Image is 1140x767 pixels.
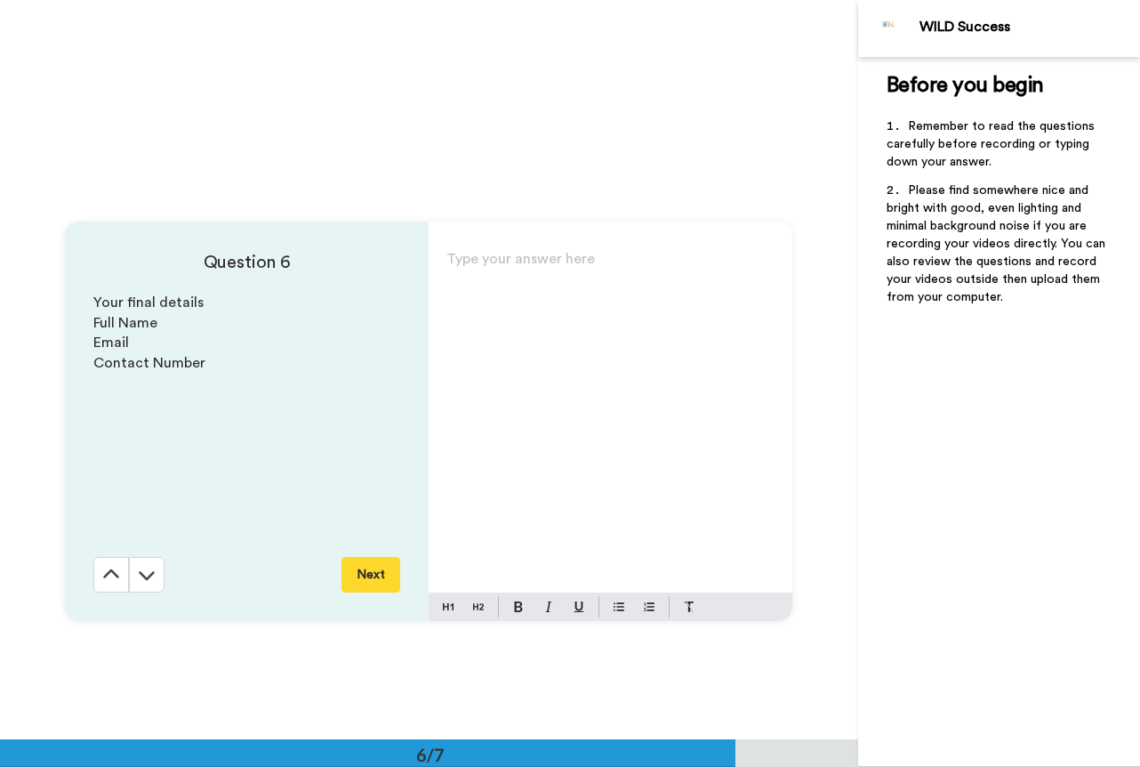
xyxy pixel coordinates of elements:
[93,295,204,310] span: Your final details
[93,316,157,330] span: Full Name
[868,7,911,50] img: Profile Image
[341,557,400,593] button: Next
[887,120,1098,168] span: Remember to read the questions carefully before recording or typing down your answer.
[574,601,584,612] img: underline-mark.svg
[887,75,1044,96] span: Before you begin
[93,335,129,350] span: Email
[388,742,473,767] div: 6/7
[93,250,400,275] h4: Question 6
[545,601,552,612] img: italic-mark.svg
[514,601,523,612] img: bold-mark.svg
[473,600,484,614] img: heading-two-block.svg
[644,600,654,614] img: numbered-block.svg
[919,19,1139,36] div: WILD Success
[93,356,205,370] span: Contact Number
[887,184,1109,303] span: Please find somewhere nice and bright with good, even lighting and minimal background noise if yo...
[614,600,624,614] img: bulleted-block.svg
[443,600,454,614] img: heading-one-block.svg
[684,601,694,612] img: clear-format.svg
